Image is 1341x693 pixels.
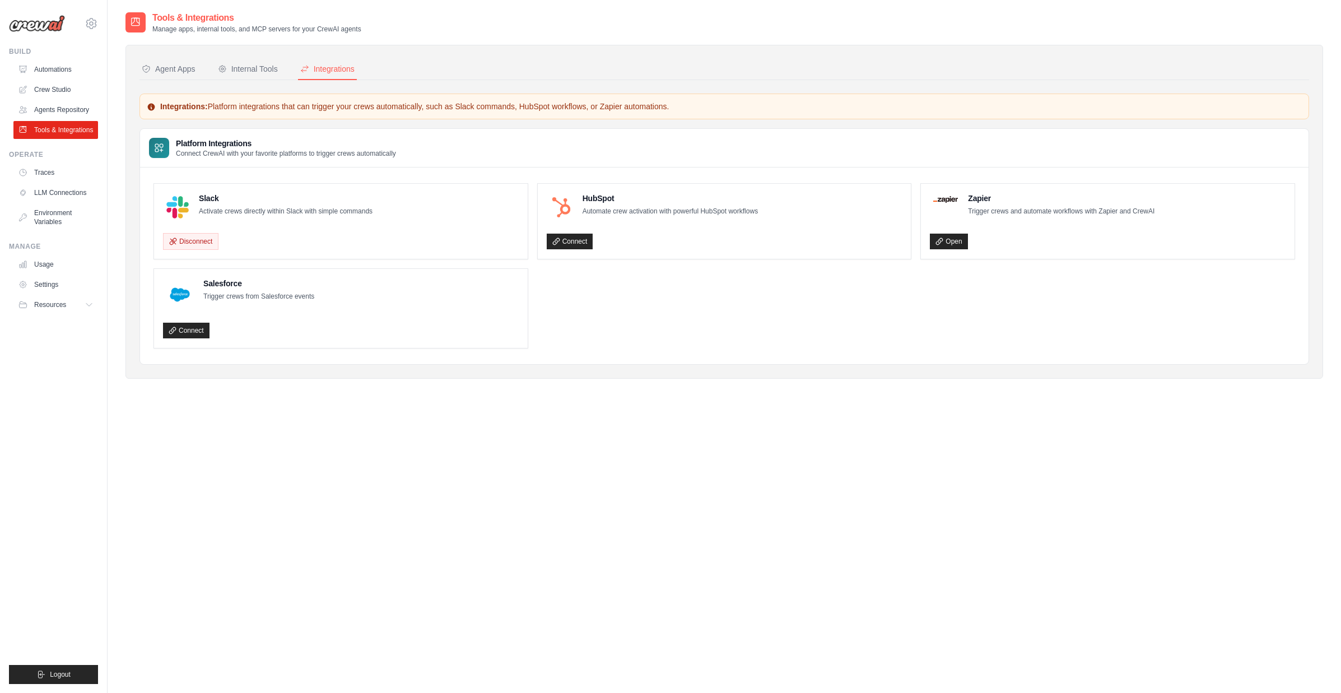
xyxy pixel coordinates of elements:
h4: Slack [199,193,372,204]
a: Automations [13,61,98,78]
button: Disconnect [163,233,218,250]
a: Connect [547,234,593,249]
button: Integrations [298,59,357,80]
h2: Tools & Integrations [152,11,361,25]
button: Resources [13,296,98,314]
a: Crew Studio [13,81,98,99]
img: Logo [9,15,65,32]
a: Tools & Integrations [13,121,98,139]
p: Platform integrations that can trigger your crews automatically, such as Slack commands, HubSpot ... [147,101,1302,112]
h4: Zapier [968,193,1154,204]
div: Internal Tools [218,63,278,75]
img: HubSpot Logo [550,196,572,218]
h4: HubSpot [583,193,758,204]
img: Zapier Logo [933,196,958,203]
div: Integrations [300,63,355,75]
h3: Platform Integrations [176,138,396,149]
h4: Salesforce [203,278,314,289]
strong: Integrations: [160,102,208,111]
button: Agent Apps [139,59,198,80]
p: Connect CrewAI with your favorite platforms to trigger crews automatically [176,149,396,158]
button: Internal Tools [216,59,280,80]
div: Manage [9,242,98,251]
img: Slack Logo [166,196,189,218]
a: LLM Connections [13,184,98,202]
div: Operate [9,150,98,159]
a: Traces [13,164,98,182]
button: Logout [9,665,98,684]
p: Trigger crews from Salesforce events [203,291,314,303]
a: Open [930,234,967,249]
a: Settings [13,276,98,294]
a: Usage [13,255,98,273]
p: Trigger crews and automate workflows with Zapier and CrewAI [968,206,1154,217]
p: Automate crew activation with powerful HubSpot workflows [583,206,758,217]
p: Activate crews directly within Slack with simple commands [199,206,372,217]
img: Salesforce Logo [166,281,193,308]
span: Resources [34,300,66,309]
a: Agents Repository [13,101,98,119]
a: Environment Variables [13,204,98,231]
a: Connect [163,323,209,338]
div: Build [9,47,98,56]
p: Manage apps, internal tools, and MCP servers for your CrewAI agents [152,25,361,34]
div: Agent Apps [142,63,195,75]
span: Logout [50,670,71,679]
